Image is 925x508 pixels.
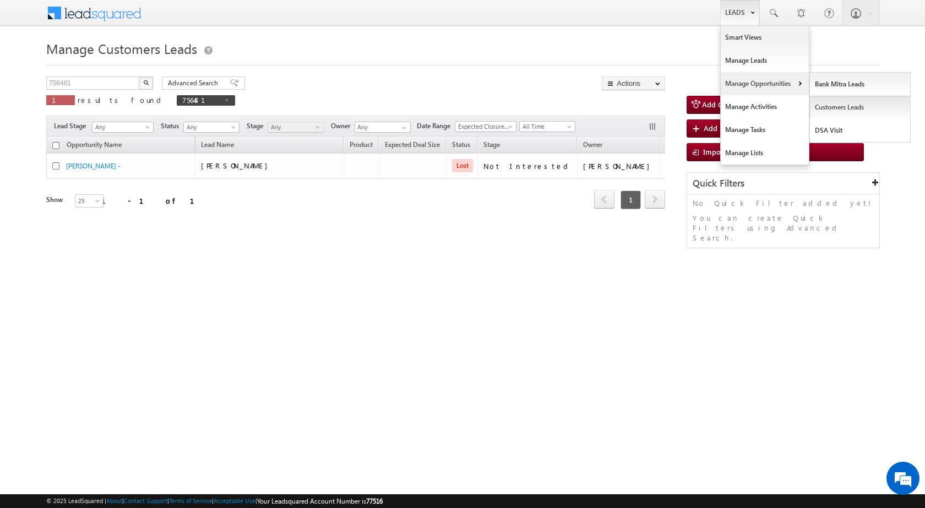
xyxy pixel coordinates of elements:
[693,213,874,243] p: You can create Quick Filters using Advanced Search.
[520,122,572,132] span: All Time
[14,102,201,330] textarea: Type your message and hit 'Enter'
[150,339,200,354] em: Start Chat
[396,122,410,133] a: Show All Items
[810,119,911,142] a: DSA Visit
[721,95,809,118] a: Manage Activities
[19,58,46,72] img: d_60004797649_company_0_60004797649
[355,122,411,133] input: Type to Search
[478,139,505,153] a: Stage
[721,49,809,72] a: Manage Leads
[385,140,440,149] span: Expected Deal Size
[594,191,614,209] a: prev
[75,196,105,206] span: 25
[67,140,122,149] span: Opportunity Name
[645,190,665,209] span: next
[645,191,665,209] a: next
[143,80,149,85] img: Search
[181,6,207,32] div: Minimize live chat window
[661,138,694,152] span: Actions
[75,194,104,207] a: 25
[583,140,602,149] span: Owner
[214,497,255,504] a: Acceptable Use
[184,122,236,132] span: Any
[452,159,473,172] span: Lost
[46,496,383,506] span: © 2025 LeadSquared | | | | |
[57,58,185,72] div: Chat with us now
[583,161,655,171] div: [PERSON_NAME]
[169,497,212,504] a: Terms of Service
[594,190,614,209] span: prev
[195,139,240,153] span: Lead Name
[483,161,572,171] div: Not Interested
[183,122,240,133] a: Any
[92,122,150,132] span: Any
[201,161,273,170] span: [PERSON_NAME]
[417,121,455,131] span: Date Range
[182,95,219,105] span: 756481
[702,100,775,109] span: Add Customers Leads
[621,190,641,209] span: 1
[350,140,373,149] span: Product
[101,194,208,207] div: 1 - 1 of 1
[810,96,911,119] a: Customers Leads
[483,140,500,149] span: Stage
[447,139,476,153] a: Status
[331,121,355,131] span: Owner
[810,73,911,96] a: Bank Mitra Leads
[602,77,665,90] button: Actions
[721,118,809,141] a: Manage Tasks
[693,198,874,208] p: No Quick Filter added yet!
[52,95,69,105] span: 1
[78,95,165,105] span: results found
[124,497,167,504] a: Contact Support
[703,147,785,156] span: Import Customers Leads
[61,139,127,153] a: Opportunity Name
[247,121,268,131] span: Stage
[379,139,445,153] a: Expected Deal Size
[721,26,809,49] a: Smart Views
[704,123,752,133] span: Add New Lead
[455,122,513,132] span: Expected Closure Date
[161,121,183,131] span: Status
[54,121,90,131] span: Lead Stage
[721,141,809,165] a: Manage Lists
[168,78,221,88] span: Advanced Search
[268,122,320,132] span: Any
[46,40,197,57] span: Manage Customers Leads
[257,497,383,505] span: Your Leadsquared Account Number is
[366,497,383,505] span: 77516
[519,121,575,132] a: All Time
[455,121,516,132] a: Expected Closure Date
[46,195,66,205] div: Show
[106,497,122,504] a: About
[92,122,154,133] a: Any
[687,173,879,194] div: Quick Filters
[52,142,59,149] input: Check all records
[66,162,121,170] a: [PERSON_NAME] -
[721,72,809,95] a: Manage Opportunities
[268,122,324,133] a: Any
